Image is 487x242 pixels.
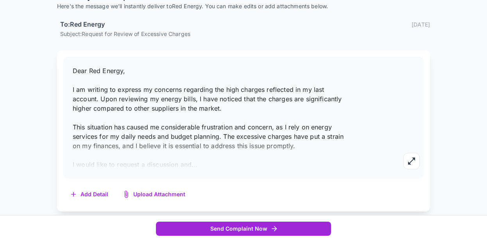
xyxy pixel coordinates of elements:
[192,161,197,169] span: ...
[116,186,193,203] button: Upload Attachment
[63,186,116,203] button: Add Detail
[57,2,430,10] p: Here's the message we'll instantly deliver to Red Energy . You can make edits or add attachments ...
[156,222,331,236] button: Send Complaint Now
[73,67,344,169] span: Dear Red Energy, I am writing to express my concerns regarding the high charges reflected in my l...
[60,20,105,30] h6: To: Red Energy
[60,30,430,38] p: Subject: Request for Review of Excessive Charges
[412,20,430,29] p: [DATE]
